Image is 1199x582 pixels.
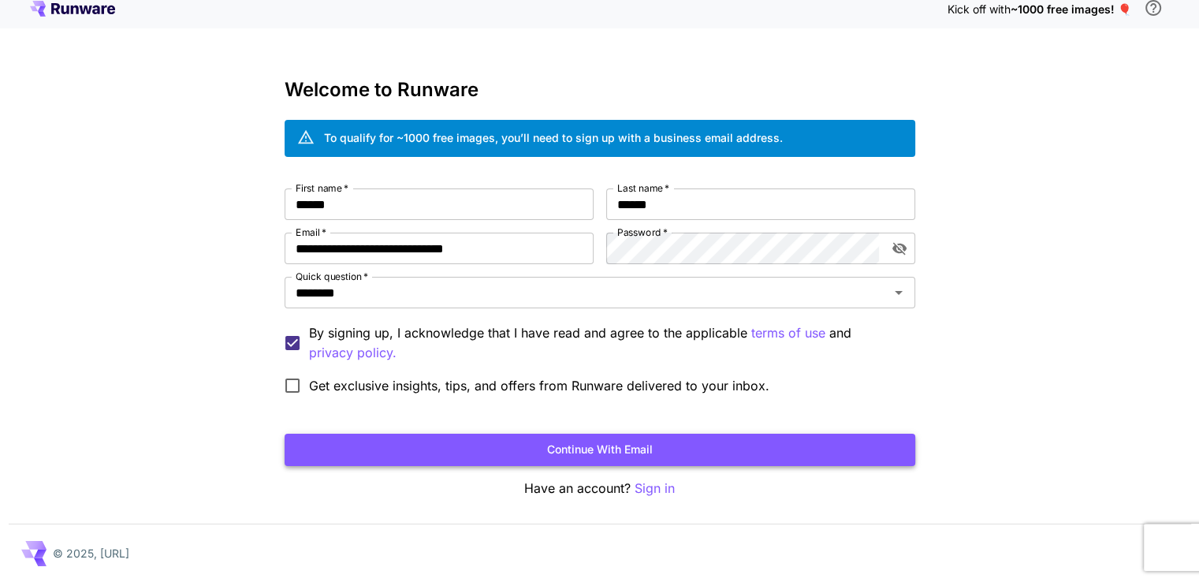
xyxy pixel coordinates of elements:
button: By signing up, I acknowledge that I have read and agree to the applicable and privacy policy. [751,323,825,343]
label: Last name [617,181,669,195]
button: Open [888,282,910,304]
p: © 2025, [URL] [53,545,129,561]
label: Password [617,226,668,239]
div: To qualify for ~1000 free images, you’ll need to sign up with a business email address. [324,129,783,146]
label: Quick question [296,270,368,283]
button: Sign in [635,479,675,498]
p: Have an account? [285,479,915,498]
label: Email [296,226,326,239]
label: First name [296,181,348,195]
span: Kick off with [948,2,1011,16]
button: toggle password visibility [885,234,914,263]
p: terms of use [751,323,825,343]
button: By signing up, I acknowledge that I have read and agree to the applicable terms of use and [309,343,397,363]
p: privacy policy. [309,343,397,363]
button: Continue with email [285,434,915,466]
p: By signing up, I acknowledge that I have read and agree to the applicable and [309,323,903,363]
h3: Welcome to Runware [285,79,915,101]
span: ~1000 free images! 🎈 [1011,2,1131,16]
span: Get exclusive insights, tips, and offers from Runware delivered to your inbox. [309,376,769,395]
